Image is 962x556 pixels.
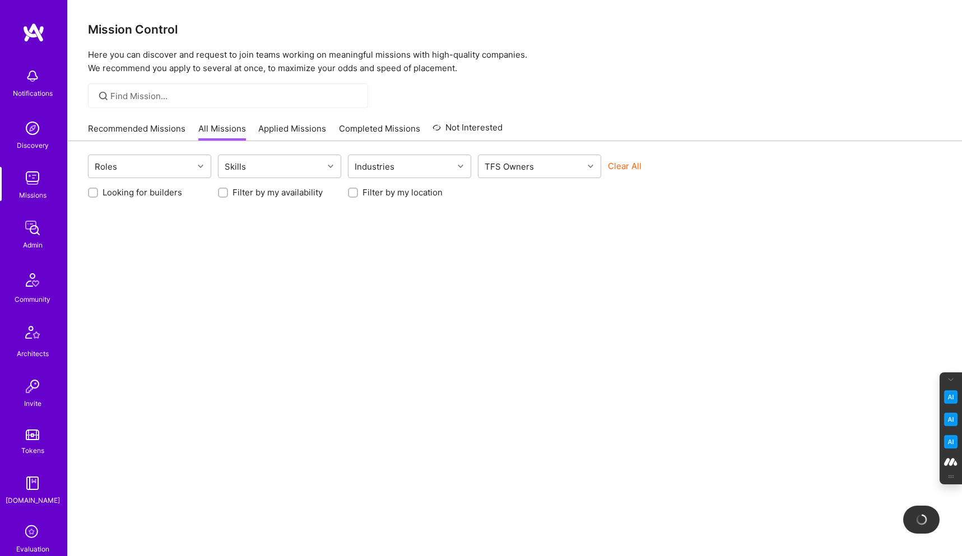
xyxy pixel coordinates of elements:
div: Tokens [21,445,44,456]
i: icon Chevron [588,163,593,169]
div: Admin [23,239,43,251]
img: logo [22,22,45,43]
h3: Mission Control [88,22,942,36]
button: Clear All [608,160,642,172]
p: Here you can discover and request to join teams working on meaningful missions with high-quality ... [88,48,942,75]
i: icon Chevron [198,163,203,169]
div: Roles [92,158,120,175]
a: Recommended Missions [88,123,185,141]
div: Architects [17,348,49,359]
div: Invite [24,398,41,409]
img: Community [19,267,46,293]
div: Notifications [13,87,53,99]
a: Applied Missions [258,123,326,141]
i: icon Chevron [328,163,333,169]
div: Industries [352,158,397,175]
div: [DOMAIN_NAME] [6,494,60,506]
img: Email Tone Analyzer icon [944,413,958,426]
label: Filter by my location [363,186,443,198]
i: icon SelectionTeam [22,522,43,543]
i: icon Chevron [458,163,463,169]
img: admin teamwork [21,217,44,239]
a: All Missions [198,123,246,141]
div: TFS Owners [482,158,537,175]
img: loading [914,512,928,527]
div: Skills [222,158,249,175]
a: Completed Missions [339,123,420,141]
img: teamwork [21,167,44,189]
img: Key Point Extractor icon [944,390,958,404]
img: discovery [21,117,44,139]
div: Discovery [17,139,49,151]
img: tokens [26,429,39,440]
div: Missions [19,189,47,201]
img: Architects [19,321,46,348]
input: Find Mission... [110,90,360,102]
img: bell [21,65,44,87]
img: Invite [21,375,44,398]
div: Community [15,293,50,305]
label: Looking for builders [103,186,182,198]
a: Not Interested [433,121,503,141]
img: guide book [21,472,44,494]
img: Jargon Buster icon [944,435,958,448]
div: Evaluation [16,543,49,555]
label: Filter by my availability [233,186,323,198]
i: icon SearchGrey [97,90,110,102]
